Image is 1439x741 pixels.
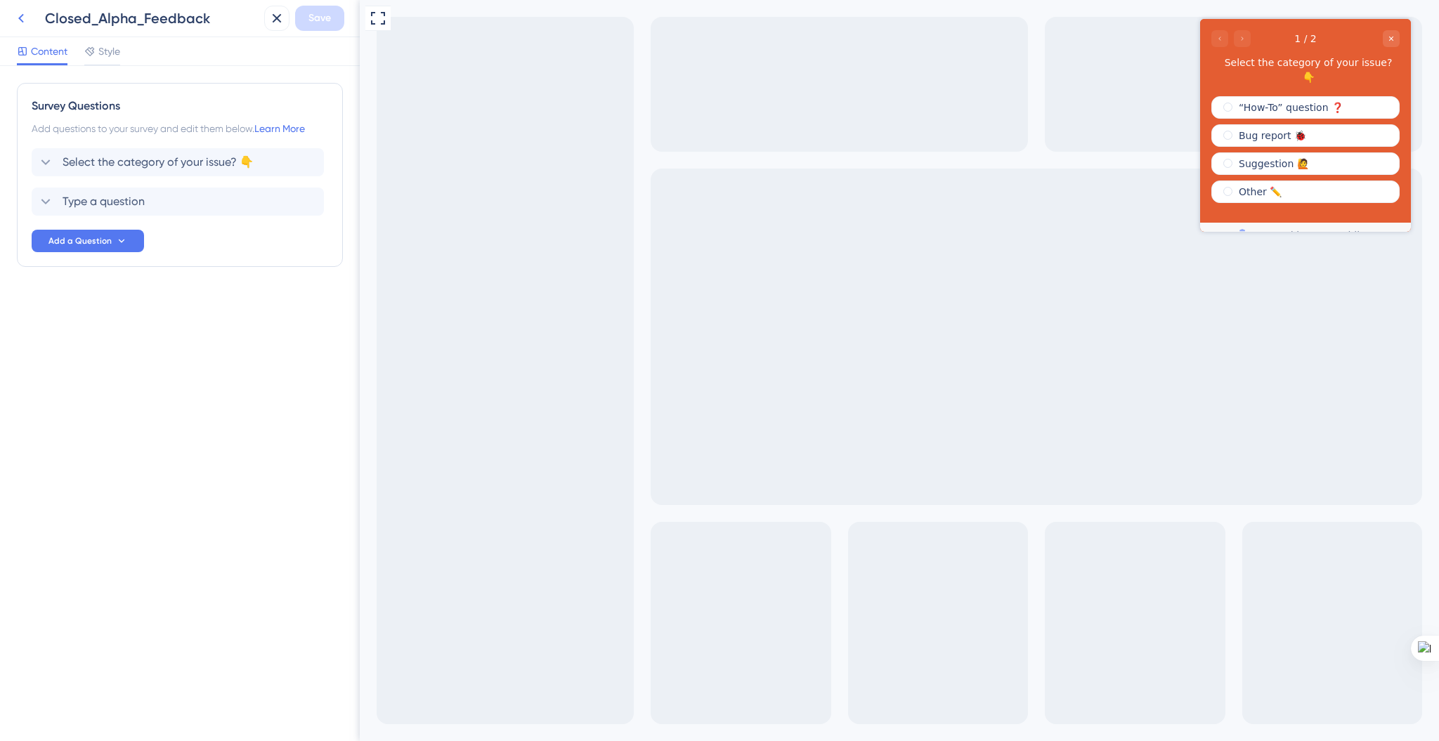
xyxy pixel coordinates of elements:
div: Survey Questions [32,98,328,114]
span: Type a question [63,193,145,210]
span: Content [31,43,67,60]
span: Save [308,10,331,27]
button: Save [295,6,344,31]
button: Add a Question [32,230,144,252]
div: Closed_Alpha_Feedback [45,8,259,28]
span: Select the category of your issue? 👇 [63,154,254,171]
span: Add a Question [48,235,112,247]
iframe: UserGuiding Survey [840,19,1051,232]
span: Style [98,43,120,60]
a: Learn More [254,123,305,134]
span: Powered by UserGuiding [51,208,172,225]
div: Add questions to your survey and edit them below. [32,120,328,137]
